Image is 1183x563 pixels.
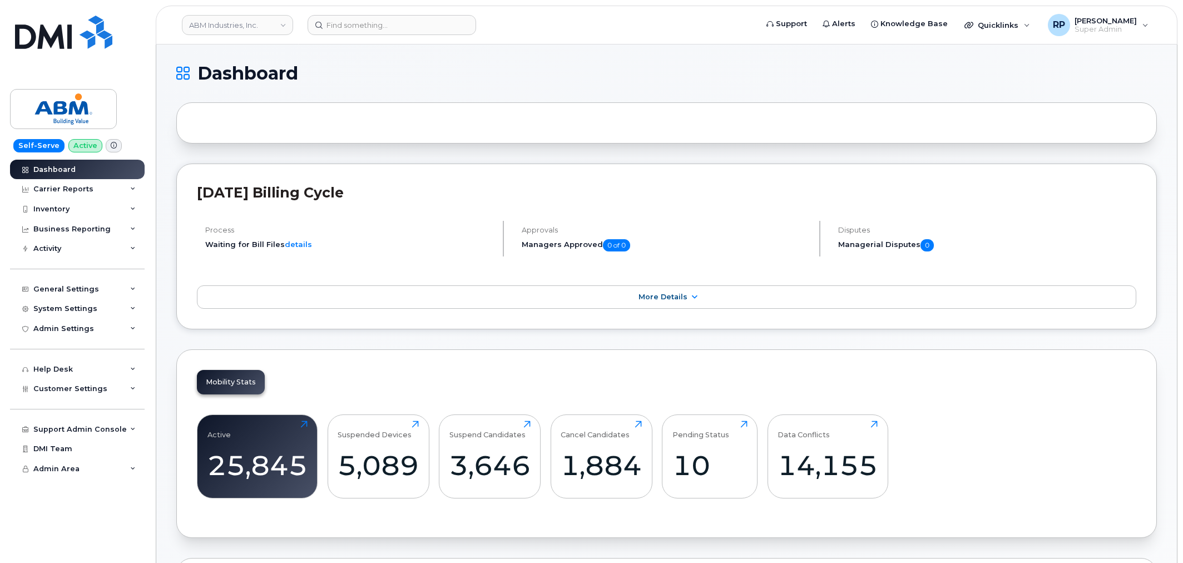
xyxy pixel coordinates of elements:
span: More Details [638,293,687,301]
h4: Disputes [838,226,1136,234]
div: Pending Status [672,421,729,439]
a: Suspend Candidates3,646 [449,421,531,492]
div: 3,646 [449,449,531,482]
a: Cancel Candidates1,884 [561,421,642,492]
span: 0 of 0 [603,239,630,251]
div: 5,089 [338,449,419,482]
a: details [285,240,312,249]
div: Cancel Candidates [561,421,630,439]
h5: Managerial Disputes [838,239,1136,251]
div: Data Conflicts [778,421,830,439]
div: Suspend Candidates [449,421,526,439]
h5: Managers Approved [522,239,810,251]
a: Active25,845 [207,421,308,492]
div: 25,845 [207,449,308,482]
a: Pending Status10 [672,421,748,492]
div: Active [207,421,231,439]
div: Suspended Devices [338,421,412,439]
h4: Approvals [522,226,810,234]
h2: [DATE] Billing Cycle [197,184,1136,201]
div: 14,155 [778,449,878,482]
h4: Process [205,226,493,234]
span: 0 [920,239,934,251]
div: 10 [672,449,748,482]
div: 1,884 [561,449,642,482]
a: Suspended Devices5,089 [338,421,419,492]
li: Waiting for Bill Files [205,239,493,250]
a: Data Conflicts14,155 [778,421,878,492]
span: Dashboard [197,65,298,82]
